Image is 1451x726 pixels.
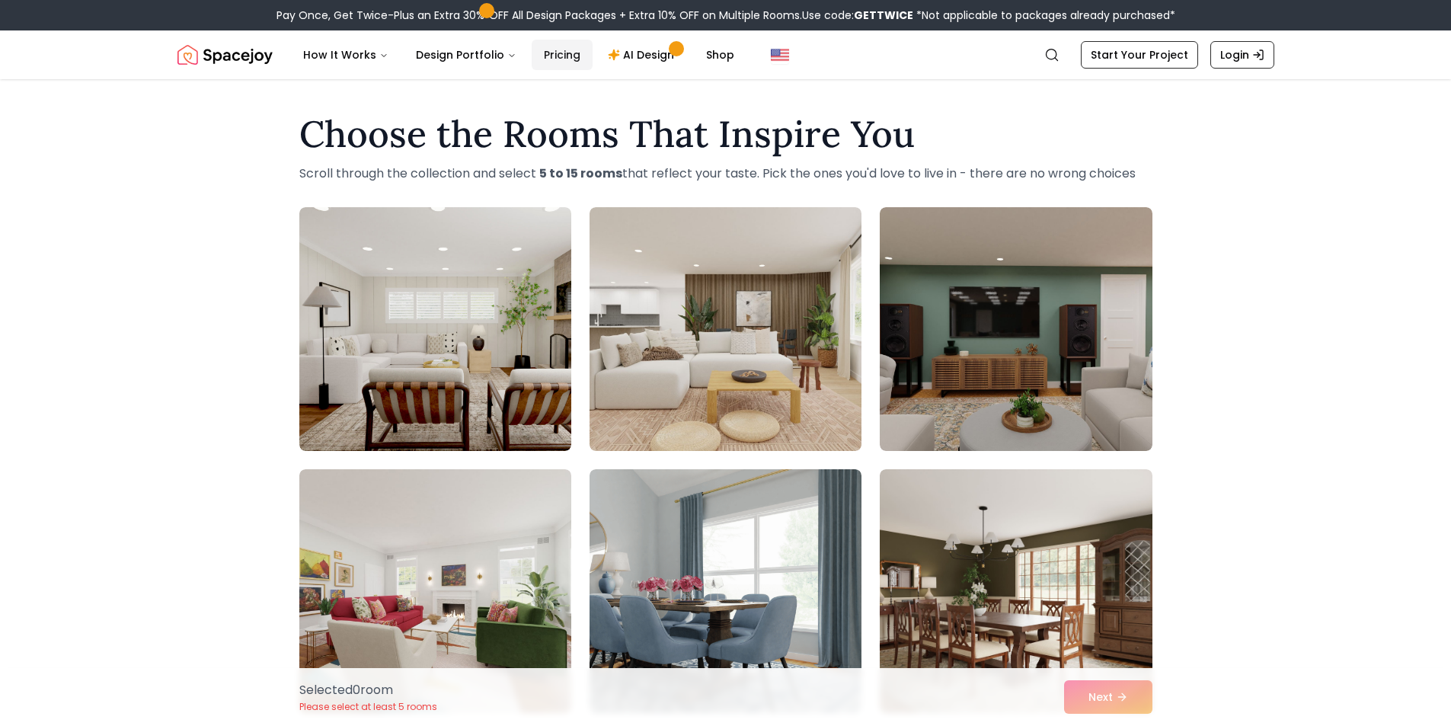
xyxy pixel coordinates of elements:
span: *Not applicable to packages already purchased* [913,8,1175,23]
img: United States [771,46,789,64]
a: Start Your Project [1081,41,1198,69]
button: Design Portfolio [404,40,529,70]
a: AI Design [596,40,691,70]
p: Selected 0 room [299,681,437,699]
img: Room room-5 [590,469,861,713]
img: Room room-3 [880,207,1152,451]
span: Use code: [802,8,913,23]
a: Shop [694,40,746,70]
p: Please select at least 5 rooms [299,701,437,713]
nav: Global [177,30,1274,79]
img: Room room-4 [299,469,571,713]
a: Pricing [532,40,593,70]
nav: Main [291,40,746,70]
button: How It Works [291,40,401,70]
img: Room room-2 [590,207,861,451]
img: Spacejoy Logo [177,40,273,70]
div: Pay Once, Get Twice-Plus an Extra 30% OFF All Design Packages + Extra 10% OFF on Multiple Rooms. [276,8,1175,23]
b: GETTWICE [854,8,913,23]
h1: Choose the Rooms That Inspire You [299,116,1152,152]
a: Spacejoy [177,40,273,70]
p: Scroll through the collection and select that reflect your taste. Pick the ones you'd love to liv... [299,165,1152,183]
img: Room room-6 [880,469,1152,713]
a: Login [1210,41,1274,69]
strong: 5 to 15 rooms [539,165,622,182]
img: Room room-1 [299,207,571,451]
